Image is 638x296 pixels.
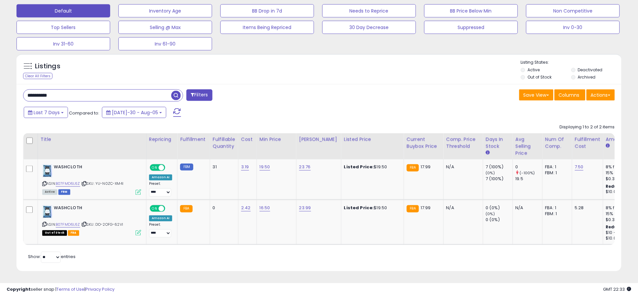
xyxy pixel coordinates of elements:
div: Avg Selling Price [516,136,540,157]
a: B07FMD6L6Z [56,222,80,228]
button: 30 Day Decrease [322,21,416,34]
div: ASIN: [42,205,141,235]
small: (-100%) [520,171,535,176]
div: Days In Stock [486,136,510,150]
small: (0%) [486,171,495,176]
button: Suppressed [424,21,518,34]
div: 5.28 [575,205,598,211]
div: 7 (100%) [486,176,513,182]
div: Amazon AI [149,175,172,181]
div: Fulfillment Cost [575,136,600,150]
div: $19.50 [344,164,399,170]
small: Amazon Fees. [606,143,610,149]
span: OFF [164,165,175,171]
div: Fulfillment [180,136,207,143]
button: Last 7 Days [24,107,68,118]
span: FBM [58,189,70,195]
div: N/A [516,205,537,211]
button: Default [16,4,110,17]
span: All listings that are currently out of stock and unavailable for purchase on Amazon [42,230,67,236]
strong: Copyright [7,286,31,292]
span: | SKU: DO-2OFG-62VI [81,222,123,227]
label: Out of Stock [528,74,552,80]
div: Amazon AI [149,215,172,221]
div: Listed Price [344,136,401,143]
small: FBA [407,205,419,213]
span: 17.99 [421,164,431,170]
div: Current Buybox Price [407,136,441,150]
button: BB Price Below Min [424,4,518,17]
div: Min Price [260,136,294,143]
span: 17.99 [421,205,431,211]
small: FBA [180,205,192,213]
div: 0 [213,205,233,211]
div: FBA: 1 [545,164,567,170]
a: 7.50 [575,164,584,171]
div: N/A [446,164,478,170]
p: Listing States: [521,59,622,66]
small: (0%) [486,212,495,217]
span: Last 7 Days [34,109,60,116]
button: Save View [519,89,554,101]
img: 51BuLWEot1L._SL40_.jpg [42,164,52,178]
div: seller snap | | [7,286,114,293]
div: Repricing [149,136,175,143]
div: Clear All Filters [23,73,52,79]
div: FBA: 1 [545,205,567,211]
a: Terms of Use [56,286,84,292]
button: Needs to Reprice [322,4,416,17]
h5: Listings [35,62,60,71]
a: 23.99 [299,205,311,212]
div: Preset: [149,223,172,238]
span: Compared to: [69,110,99,116]
button: Non Competitive [526,4,620,17]
label: Archived [578,74,596,80]
b: WASHCLOTH [54,205,134,213]
div: 19.5 [516,176,542,182]
img: 51BuLWEot1L._SL40_.jpg [42,205,52,218]
div: 0 (0%) [486,205,513,211]
button: Inv 31-60 [16,37,110,50]
a: B07FMD6L6Z [56,181,80,187]
a: 16.50 [260,205,270,212]
button: Items Being Repriced [220,21,314,34]
button: BB Drop in 7d [220,4,314,17]
button: [DATE]-30 - Aug-05 [102,107,166,118]
div: Preset: [149,182,172,197]
button: Actions [587,89,615,101]
label: Deactivated [578,67,603,73]
span: ON [150,206,159,211]
span: All listings currently available for purchase on Amazon [42,189,57,195]
div: 0 (0%) [486,217,513,223]
span: OFF [164,206,175,211]
small: FBA [407,164,419,172]
b: Listed Price: [344,205,374,211]
span: | SKU: YU-N0ZC-XM4I [81,181,123,186]
span: 2025-08-13 22:33 GMT [603,286,631,292]
small: Days In Stock. [486,150,490,156]
a: 2.42 [241,205,251,212]
a: 23.76 [299,164,311,171]
span: [DATE]-30 - Aug-05 [112,109,158,116]
button: Inv 0-30 [526,21,620,34]
button: Inventory Age [118,4,212,17]
small: FBM [180,164,193,171]
div: ASIN: [42,164,141,194]
div: 31 [213,164,233,170]
div: Displaying 1 to 2 of 2 items [560,124,615,130]
span: ON [150,165,159,171]
div: 0 [516,164,542,170]
div: N/A [446,205,478,211]
b: WASHCLOTH [54,164,134,172]
span: Show: entries [28,254,76,260]
div: Fulfillable Quantity [213,136,236,150]
div: $19.50 [344,205,399,211]
div: FBM: 1 [545,211,567,217]
button: Top Sellers [16,21,110,34]
b: Listed Price: [344,164,374,170]
div: Cost [241,136,254,143]
button: Selling @ Max [118,21,212,34]
div: Comp. Price Threshold [446,136,480,150]
span: Columns [559,92,580,98]
a: 3.19 [241,164,249,171]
